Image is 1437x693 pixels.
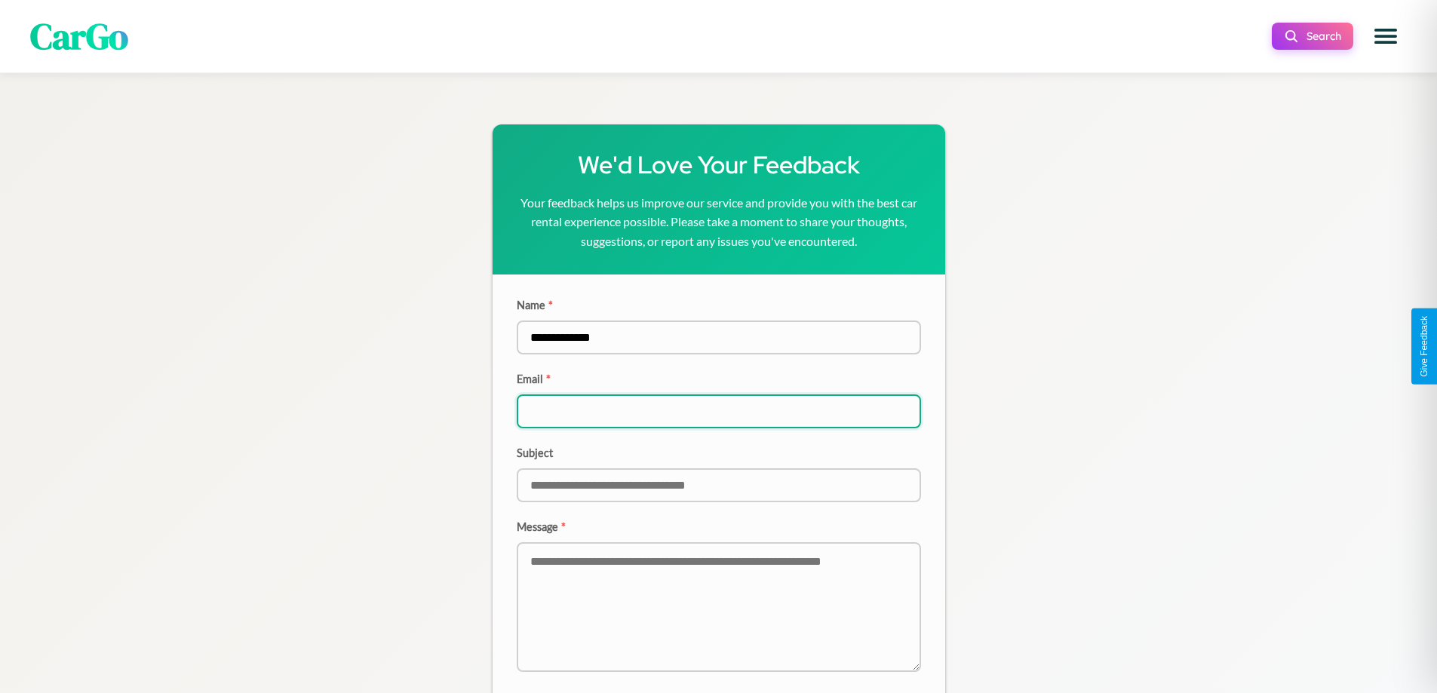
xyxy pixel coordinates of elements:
label: Email [517,373,921,385]
label: Name [517,299,921,311]
label: Subject [517,446,921,459]
p: Your feedback helps us improve our service and provide you with the best car rental experience po... [517,193,921,251]
span: Search [1307,29,1341,43]
button: Open menu [1365,15,1407,57]
label: Message [517,520,921,533]
h1: We'd Love Your Feedback [517,149,921,181]
button: Search [1272,23,1353,50]
div: Give Feedback [1419,316,1429,377]
span: CarGo [30,11,128,61]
